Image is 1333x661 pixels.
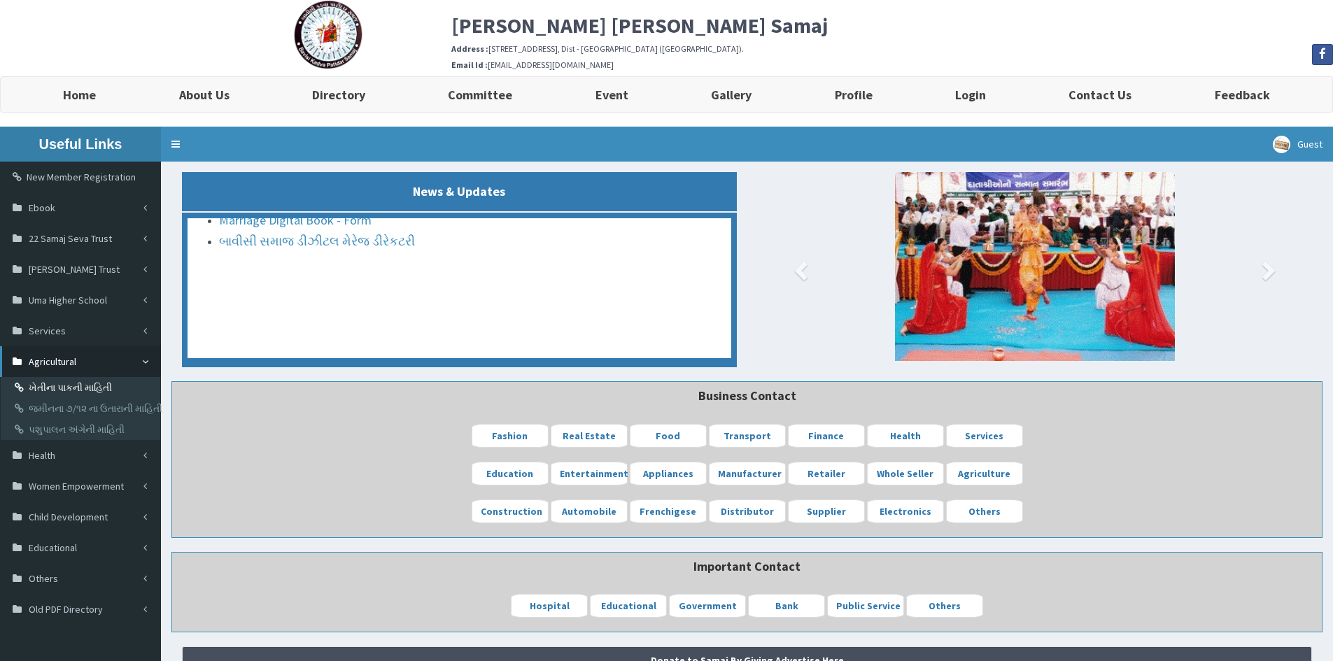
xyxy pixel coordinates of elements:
b: Distributor [721,505,774,518]
a: Education [472,462,549,485]
a: Committee [407,77,553,112]
a: Others [906,594,983,618]
a: About Us [137,77,270,112]
span: Health [29,449,55,462]
b: Contact Us [1068,87,1131,103]
a: Feedback [1173,77,1311,112]
img: image [895,172,1175,369]
a: Construction [472,499,549,523]
b: Food [656,429,680,442]
span: Women Empowerment [29,480,124,492]
span: Educational [29,541,77,554]
a: Public Service [827,594,904,618]
a: જમીનના ૭/૧૨ ના ઉતારાની માહિતી [4,398,160,419]
b: Hospital [530,599,570,612]
h6: [STREET_ADDRESS], Dist - [GEOGRAPHIC_DATA] ([GEOGRAPHIC_DATA]). [451,44,1333,53]
b: Profile [835,87,873,103]
span: Ebook [29,201,55,214]
b: Others [929,599,961,612]
b: Entertainment [560,467,628,480]
b: Gallery [711,87,752,103]
a: Frenchigese [630,499,707,523]
b: Committee [448,87,512,103]
b: Educational [601,599,656,612]
a: Services [946,424,1023,448]
a: Electronics [867,499,944,523]
b: Useful Links [39,136,122,152]
a: Agriculture [946,462,1023,485]
b: News & Updates [413,183,505,199]
span: Child Development [29,511,108,523]
a: Home [22,77,137,112]
b: Supplier [807,505,846,518]
a: Contact Us [1027,77,1173,112]
b: Construction [481,505,542,518]
b: Government [679,599,737,612]
b: Finance [808,429,844,442]
b: Education [486,467,533,480]
b: Business Contact [698,388,796,404]
a: Directory [271,77,407,112]
a: Others [946,499,1023,523]
b: Real Estate [563,429,616,442]
a: Event [554,77,670,112]
b: Feedback [1215,87,1270,103]
b: Electronics [880,505,931,518]
a: Health [867,424,944,448]
a: Appliances [630,462,707,485]
span: Others [29,572,58,585]
b: Health [890,429,921,442]
a: Finance [788,424,865,448]
span: Agricultural [29,355,76,368]
a: Supplier [788,499,865,523]
b: Email Id : [451,59,488,70]
b: Others [968,505,1001,518]
b: Frenchigese [640,505,696,518]
b: Automobile [562,505,616,518]
b: Login [955,87,986,103]
b: Fashion [492,429,528,442]
img: User Image [1273,136,1290,153]
span: 22 Samaj Seva Trust [29,232,112,245]
span: Old PDF Directory [29,603,103,616]
span: Guest [1297,138,1323,150]
span: [PERSON_NAME] Trust [29,263,120,276]
a: Hospital [511,594,588,618]
a: Fashion [472,424,549,448]
b: Directory [312,87,365,103]
b: Bank [775,599,798,612]
span: Uma Higher School [29,294,107,306]
b: Services [965,429,1003,442]
a: Gallery [670,77,793,112]
a: Educational [590,594,667,618]
a: Government [669,594,746,618]
b: Manufacturer [718,467,782,480]
b: Event [595,87,628,103]
b: Appliances [643,467,693,480]
b: Retailer [807,467,845,480]
b: Home [63,87,96,103]
a: Automobile [551,499,628,523]
a: Whole Seller [867,462,944,485]
b: About Us [179,87,230,103]
a: Profile [793,77,913,112]
span: Services [29,325,66,337]
b: Whole Seller [877,467,933,480]
a: Distributor [709,499,786,523]
b: [PERSON_NAME] [PERSON_NAME] Samaj [451,12,828,38]
b: Address : [451,43,488,54]
a: Real Estate [551,424,628,448]
b: Public Service [836,599,901,612]
a: Food [630,424,707,448]
a: Entertainment [551,462,628,485]
a: Manufacturer [709,462,786,485]
a: ખેતીના પાકની માહિતી [4,377,160,398]
b: Agriculture [958,467,1010,480]
a: Login [914,77,1027,112]
a: Guest [1262,127,1333,162]
a: Transport [709,424,786,448]
h6: [EMAIL_ADDRESS][DOMAIN_NAME] [451,60,1333,69]
a: બાવીસી સમાજ ડીઝીટલ મેરેજ ડીરેકટરી [219,229,415,245]
b: Important Contact [693,558,800,574]
a: પશુપાલન અંગેની માહિતી [4,419,160,440]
